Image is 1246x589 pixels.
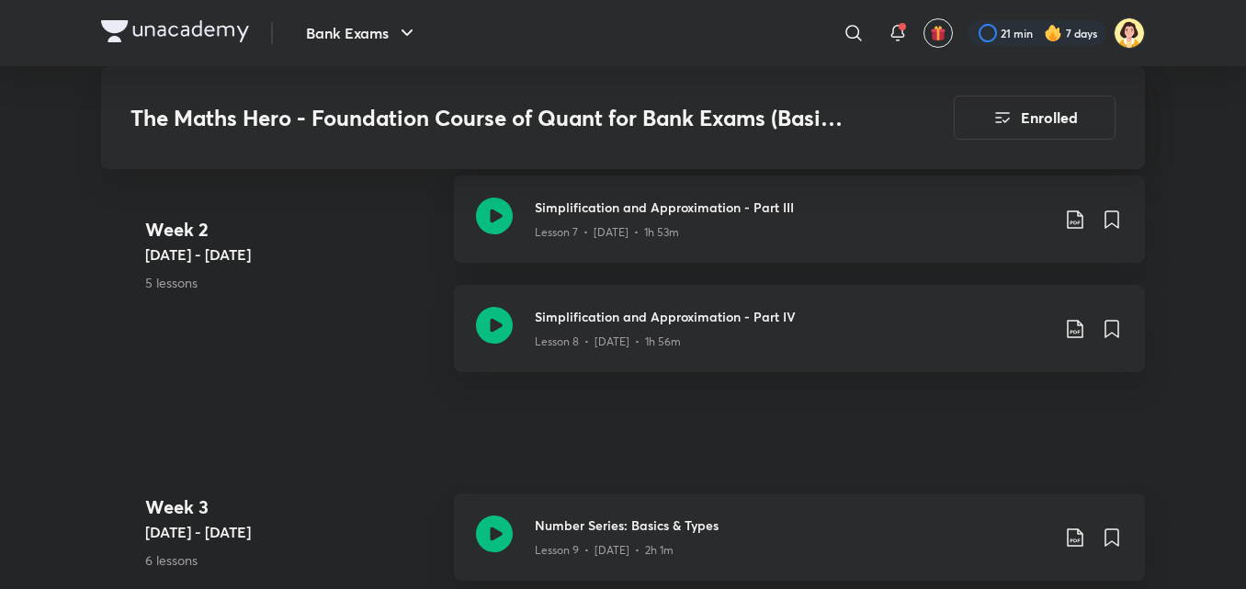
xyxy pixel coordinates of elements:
a: Simplification and Approximation - Part IVLesson 8 • [DATE] • 1h 56m [454,285,1145,394]
button: Enrolled [954,96,1116,140]
h3: Number Series: Basics & Types [535,515,1049,535]
h4: Week 3 [145,493,439,521]
img: streak [1044,24,1062,42]
button: Bank Exams [295,15,429,51]
h3: The Maths Hero - Foundation Course of Quant for Bank Exams (Basic to High) 2023 [130,105,850,131]
p: Lesson 9 • [DATE] • 2h 1m [535,542,674,559]
img: avatar [930,25,946,41]
h3: Simplification and Approximation - Part III [535,198,1049,217]
img: Company Logo [101,20,249,42]
h5: [DATE] - [DATE] [145,244,439,266]
h4: Week 2 [145,216,439,244]
a: Simplification and Approximation - Part IIILesson 7 • [DATE] • 1h 53m [454,176,1145,285]
h5: [DATE] - [DATE] [145,521,439,543]
p: 5 lessons [145,273,439,292]
p: Lesson 8 • [DATE] • 1h 56m [535,334,681,350]
h3: Simplification and Approximation - Part IV [535,307,1049,326]
button: avatar [923,18,953,48]
a: Company Logo [101,20,249,47]
p: 6 lessons [145,550,439,570]
p: Lesson 7 • [DATE] • 1h 53m [535,224,679,241]
img: kk B [1114,17,1145,49]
